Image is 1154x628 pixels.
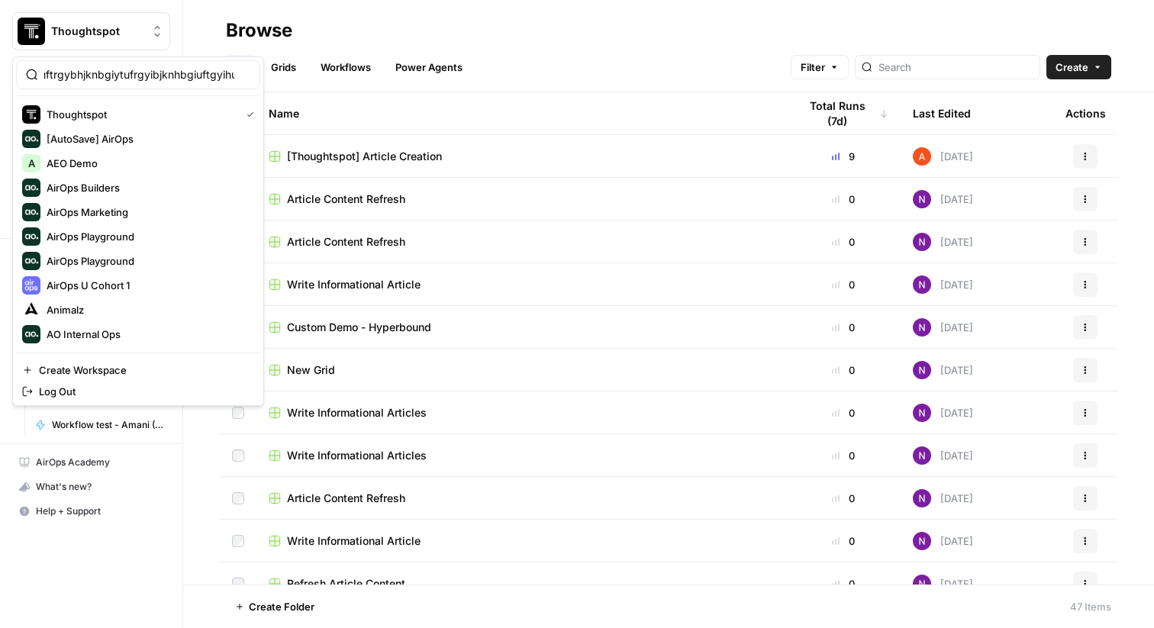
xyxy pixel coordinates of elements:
div: [DATE] [913,532,973,550]
img: AirOps Builders Logo [22,179,40,197]
div: [DATE] [913,489,973,507]
div: [DATE] [913,318,973,337]
div: [DATE] [913,190,973,208]
a: Write Informational Article [269,533,774,549]
div: [DATE] [913,404,973,422]
a: New Grid [269,362,774,378]
img: Thoughtspot Logo [22,105,40,124]
div: [DATE] [913,275,973,294]
span: Create [1056,60,1088,75]
img: kedmmdess6i2jj5txyq6cw0yj4oc [913,318,931,337]
span: Write Informational Articles [287,448,427,463]
span: New Grid [287,362,335,378]
div: 0 [798,234,888,250]
span: AirOps Builders [47,180,248,195]
span: AirOps Academy [36,456,163,469]
button: Create Folder [226,594,324,619]
span: AirOps U Cohort 1 [47,278,248,293]
div: [DATE] [913,446,973,465]
span: AirOps Playground [47,253,248,269]
a: Write Informational Articles [269,405,774,420]
div: 0 [798,320,888,335]
div: [DATE] [913,361,973,379]
div: What's new? [13,475,169,498]
div: Actions [1065,92,1106,134]
span: Write Informational Article [287,533,421,549]
img: kedmmdess6i2jj5txyq6cw0yj4oc [913,275,931,294]
div: 9 [798,149,888,164]
input: Search [878,60,1033,75]
button: Create [1046,55,1111,79]
img: AirOps Marketing Logo [22,203,40,221]
img: cje7zb9ux0f2nqyv5qqgv3u0jxek [913,147,931,166]
a: Custom Demo - Hyperbound [269,320,774,335]
span: AO Internal Ops [47,327,248,342]
button: Help + Support [12,499,170,523]
span: Custom Demo - Hyperbound [287,320,431,335]
span: A [28,156,35,171]
div: 0 [798,405,888,420]
span: Thoughtspot [47,107,234,122]
img: kedmmdess6i2jj5txyq6cw0yj4oc [913,190,931,208]
span: Workflow test - Amani (Intelligent Insights) [52,418,163,432]
div: 0 [798,192,888,207]
img: kedmmdess6i2jj5txyq6cw0yj4oc [913,361,931,379]
div: [DATE] [913,575,973,593]
img: kedmmdess6i2jj5txyq6cw0yj4oc [913,446,931,465]
div: 0 [798,277,888,292]
img: kedmmdess6i2jj5txyq6cw0yj4oc [913,233,931,251]
span: Article Content Refresh [287,491,405,506]
img: AO Internal Ops Logo [22,325,40,343]
span: Refresh Article Content [287,576,405,591]
a: Write Informational Articles [269,448,774,463]
div: 0 [798,576,888,591]
span: Article Content Refresh [287,234,405,250]
span: [Thoughtspot] Article Creation [287,149,442,164]
span: AirOps Marketing [47,205,248,220]
div: 0 [798,448,888,463]
span: AEO Demo [47,156,248,171]
img: [AutoSave] AirOps Logo [22,130,40,148]
span: Write Informational Articles [287,405,427,420]
span: Thoughtspot [51,24,143,39]
div: Total Runs (7d) [798,92,888,134]
a: [Thoughtspot] Article Creation [269,149,774,164]
div: Name [269,92,774,134]
a: Article Content Refresh [269,234,774,250]
img: kedmmdess6i2jj5txyq6cw0yj4oc [913,575,931,593]
span: Help + Support [36,504,163,518]
a: Create Workspace [16,359,260,381]
div: Last Edited [913,92,971,134]
span: Write Informational Article [287,277,421,292]
img: Thoughtspot Logo [18,18,45,45]
button: Workspace: Thoughtspot [12,12,170,50]
div: Workspace: Thoughtspot [12,56,264,406]
a: Grids [262,55,305,79]
a: Workflows [311,55,380,79]
button: What's new? [12,475,170,499]
span: Log Out [39,384,248,399]
span: Create Folder [249,599,314,614]
img: kedmmdess6i2jj5txyq6cw0yj4oc [913,532,931,550]
img: kedmmdess6i2jj5txyq6cw0yj4oc [913,404,931,422]
div: 47 Items [1070,599,1111,614]
img: AirOps Playground Logo [22,252,40,270]
img: kedmmdess6i2jj5txyq6cw0yj4oc [913,489,931,507]
span: Create Workspace [39,362,248,378]
a: Log Out [16,381,260,402]
span: Article Content Refresh [287,192,405,207]
div: 0 [798,362,888,378]
a: Write Informational Article [269,277,774,292]
a: Article Content Refresh [269,491,774,506]
a: Workflow test - Amani (Intelligent Insights) [28,413,170,437]
button: Filter [791,55,849,79]
div: [DATE] [913,233,973,251]
div: 0 [798,491,888,506]
div: 0 [798,533,888,549]
input: Search Workspaces [44,67,250,82]
span: Animalz [47,302,248,317]
div: Browse [226,18,292,43]
a: AirOps Academy [12,450,170,475]
a: Power Agents [386,55,472,79]
img: AirOps U Cohort 1 Logo [22,276,40,295]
